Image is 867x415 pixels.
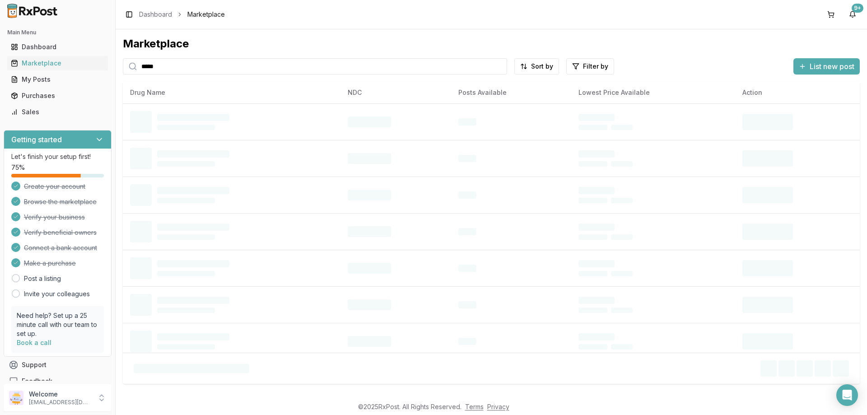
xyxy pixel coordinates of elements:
a: Marketplace [7,55,108,71]
a: Post a listing [24,274,61,283]
a: My Posts [7,71,108,88]
p: Let's finish your setup first! [11,152,104,161]
div: My Posts [11,75,104,84]
a: Terms [465,403,484,410]
span: Make a purchase [24,259,76,268]
button: Dashboard [4,40,112,54]
button: Feedback [4,373,112,389]
button: Purchases [4,89,112,103]
th: Drug Name [123,82,340,103]
th: NDC [340,82,451,103]
button: My Posts [4,72,112,87]
button: Support [4,357,112,373]
p: [EMAIL_ADDRESS][DOMAIN_NAME] [29,399,92,406]
a: List new post [793,63,860,72]
button: Sort by [514,58,559,75]
a: Purchases [7,88,108,104]
h2: Main Menu [7,29,108,36]
th: Posts Available [451,82,571,103]
p: Need help? Set up a 25 minute call with our team to set up. [17,311,98,338]
button: Filter by [566,58,614,75]
button: 9+ [845,7,860,22]
a: Privacy [487,403,509,410]
th: Action [735,82,860,103]
div: Sales [11,107,104,117]
img: RxPost Logo [4,4,61,18]
nav: breadcrumb [139,10,225,19]
p: Welcome [29,390,92,399]
span: List new post [810,61,854,72]
span: 75 % [11,163,25,172]
th: Lowest Price Available [571,82,736,103]
span: Create your account [24,182,85,191]
img: User avatar [9,391,23,405]
span: Verify your business [24,213,85,222]
span: Filter by [583,62,608,71]
button: Sales [4,105,112,119]
span: Marketplace [187,10,225,19]
span: Connect a bank account [24,243,97,252]
a: Dashboard [139,10,172,19]
span: Feedback [22,377,52,386]
div: Purchases [11,91,104,100]
a: Invite your colleagues [24,289,90,298]
div: Marketplace [123,37,860,51]
h3: Getting started [11,134,62,145]
button: Marketplace [4,56,112,70]
span: Verify beneficial owners [24,228,97,237]
a: Dashboard [7,39,108,55]
span: Sort by [531,62,553,71]
a: Book a call [17,339,51,346]
div: Dashboard [11,42,104,51]
div: Open Intercom Messenger [836,384,858,406]
div: Marketplace [11,59,104,68]
div: 9+ [852,4,863,13]
a: Sales [7,104,108,120]
button: List new post [793,58,860,75]
span: Browse the marketplace [24,197,97,206]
